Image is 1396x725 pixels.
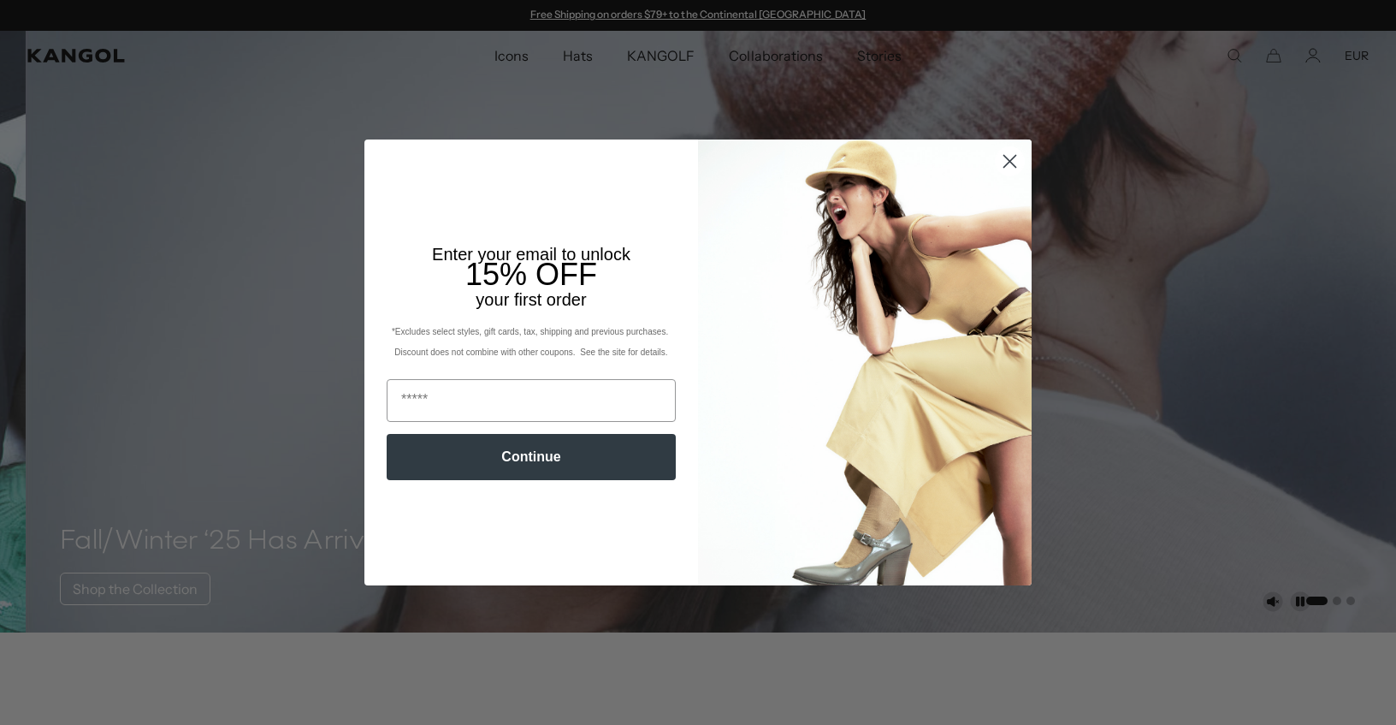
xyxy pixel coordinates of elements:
[387,379,676,422] input: Email
[465,257,597,292] span: 15% OFF
[995,146,1025,176] button: Close dialog
[432,245,630,264] span: Enter your email to unlock
[476,290,586,309] span: your first order
[392,327,671,357] span: *Excludes select styles, gift cards, tax, shipping and previous purchases. Discount does not comb...
[698,140,1032,585] img: 93be19ad-e773-4382-80b9-c9d740c9197f.jpeg
[387,434,676,480] button: Continue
